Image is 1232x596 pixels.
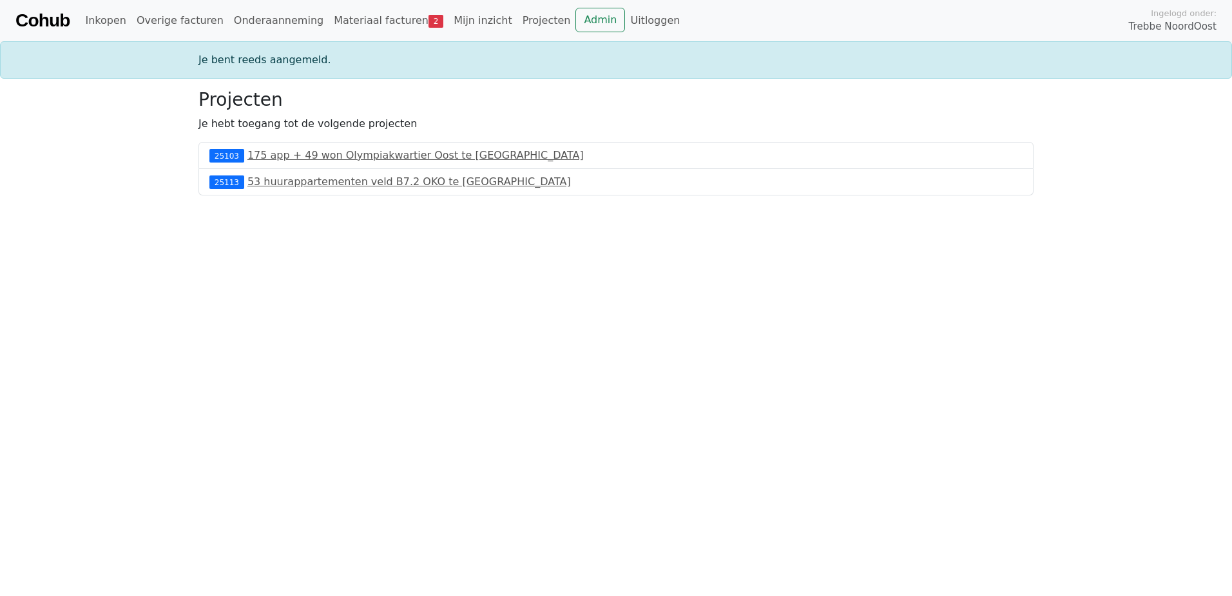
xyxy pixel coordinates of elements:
span: Ingelogd onder: [1151,7,1217,19]
a: 53 huurappartementen veld B7.2 OKO te [GEOGRAPHIC_DATA] [247,175,571,188]
div: 25103 [209,149,244,162]
span: 2 [428,15,443,28]
a: Uitloggen [625,8,685,34]
a: 175 app + 49 won Olympiakwartier Oost te [GEOGRAPHIC_DATA] [247,149,584,161]
a: Onderaanneming [229,8,329,34]
a: Mijn inzicht [448,8,517,34]
div: Je bent reeds aangemeld. [191,52,1041,68]
span: Trebbe NoordOost [1129,19,1217,34]
p: Je hebt toegang tot de volgende projecten [198,116,1034,132]
div: 25113 [209,175,244,188]
a: Cohub [15,5,70,36]
a: Admin [575,8,625,32]
a: Projecten [517,8,576,34]
a: Overige facturen [131,8,229,34]
a: Materiaal facturen2 [329,8,448,34]
h3: Projecten [198,89,1034,111]
a: Inkopen [80,8,131,34]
